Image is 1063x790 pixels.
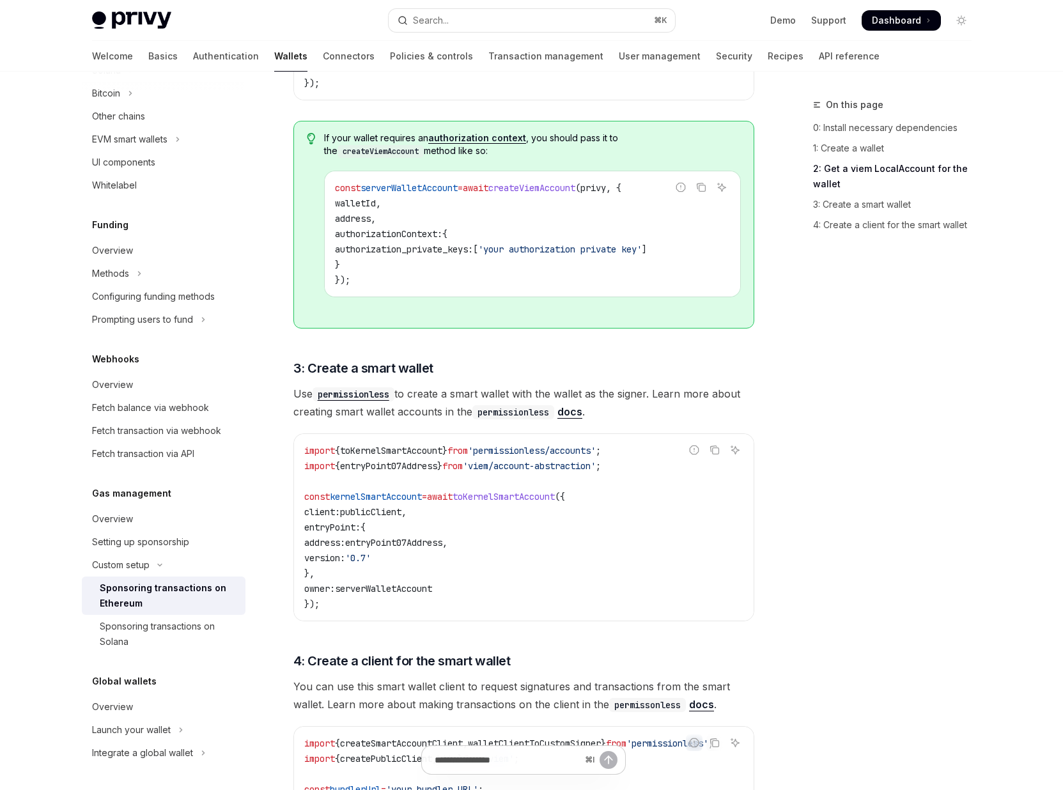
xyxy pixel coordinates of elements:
[596,445,601,456] span: ;
[82,718,245,741] button: Toggle Launch your wallet section
[770,14,796,27] a: Demo
[304,568,314,579] span: },
[813,118,982,138] a: 0: Install necessary dependencies
[596,460,601,472] span: ;
[606,738,626,749] span: from
[606,182,621,194] span: , {
[92,109,145,124] div: Other chains
[693,179,710,196] button: Copy the contents from the code block
[92,312,193,327] div: Prompting users to fund
[458,182,463,194] span: =
[338,145,424,158] code: createViemAccount
[82,82,245,105] button: Toggle Bitcoin section
[345,552,371,564] span: '0.7'
[390,41,473,72] a: Policies & controls
[340,506,401,518] span: publicClient
[92,722,171,738] div: Launch your wallet
[304,522,361,533] span: entryPoint:
[435,746,580,774] input: Ask a question...
[82,128,245,151] button: Toggle EVM smart wallets section
[92,423,221,438] div: Fetch transaction via webhook
[92,217,128,233] h5: Funding
[376,197,381,209] span: ,
[601,738,606,749] span: }
[92,86,120,101] div: Bitcoin
[478,244,642,255] span: 'your authorization private key'
[92,674,157,689] h5: Global wallets
[488,41,603,72] a: Transaction management
[401,506,407,518] span: ,
[82,151,245,174] a: UI components
[389,9,675,32] button: Open search
[304,738,335,749] span: import
[819,41,880,72] a: API reference
[555,491,565,502] span: ({
[82,239,245,262] a: Overview
[82,507,245,531] a: Overview
[92,511,133,527] div: Overview
[727,442,743,458] button: Ask AI
[82,105,245,128] a: Other chains
[413,13,449,28] div: Search...
[427,491,453,502] span: await
[92,699,133,715] div: Overview
[951,10,972,31] button: Toggle dark mode
[442,228,447,240] span: {
[293,652,511,670] span: 4: Create a client for the smart wallet
[442,460,463,472] span: from
[82,419,245,442] a: Fetch transaction via webhook
[92,178,137,193] div: Whitelabel
[92,243,133,258] div: Overview
[313,387,394,400] a: permissionless
[463,738,468,749] span: ,
[826,97,883,112] span: On this page
[672,179,689,196] button: Report incorrect code
[193,41,259,72] a: Authentication
[293,678,754,713] span: You can use this smart wallet client to request signatures and transactions from the smart wallet...
[304,77,320,89] span: });
[92,745,193,761] div: Integrate a global wallet
[92,534,189,550] div: Setting up sponsorship
[82,262,245,285] button: Toggle Methods section
[293,359,433,377] span: 3: Create a smart wallet
[872,14,921,27] span: Dashboard
[626,738,708,749] span: 'permissionless'
[304,460,335,472] span: import
[82,285,245,308] a: Configuring funding methods
[609,698,686,712] code: permissonless
[82,577,245,615] a: Sponsoring transactions on Ethereum
[82,174,245,197] a: Whitelabel
[92,352,139,367] h5: Webhooks
[92,41,133,72] a: Welcome
[361,182,458,194] span: serverWalletAccount
[335,445,340,456] span: {
[335,182,361,194] span: const
[472,405,554,419] code: permissionless
[82,442,245,465] a: Fetch transaction via API
[619,41,701,72] a: User management
[92,486,171,501] h5: Gas management
[335,197,376,209] span: walletId
[468,445,596,456] span: 'permissionless/accounts'
[813,215,982,235] a: 4: Create a client for the smart wallet
[92,155,155,170] div: UI components
[686,734,702,751] button: Report incorrect code
[600,751,617,769] button: Send message
[330,491,422,502] span: kernelSmartAccount
[335,213,371,224] span: address
[100,619,238,649] div: Sponsoring transactions on Solana
[488,182,575,194] span: createViemAccount
[340,738,463,749] span: createSmartAccountClient
[713,179,730,196] button: Ask AI
[371,213,376,224] span: ,
[437,460,442,472] span: }
[82,695,245,718] a: Overview
[307,133,316,144] svg: Tip
[304,506,340,518] span: client:
[148,41,178,72] a: Basics
[468,738,601,749] span: walletClientToCustomSigner
[340,460,437,472] span: entryPoint07Address
[862,10,941,31] a: Dashboard
[361,522,366,533] span: {
[304,445,335,456] span: import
